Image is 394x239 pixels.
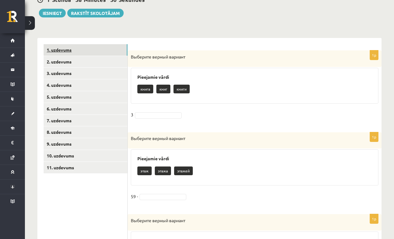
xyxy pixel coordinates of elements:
[137,156,372,161] h3: Pieejamie vārdi
[44,138,127,150] a: 9. uzdevums
[137,74,372,80] h3: Pieejamie vārdi
[44,126,127,138] a: 8. uzdevums
[370,214,378,224] p: 1p
[155,166,171,175] p: этажа
[370,132,378,142] p: 1p
[44,91,127,103] a: 5. uzdevums
[44,115,127,126] a: 7. uzdevums
[131,135,347,142] p: Выберите верный вариант
[370,50,378,60] p: 1p
[44,162,127,173] a: 11. uzdevums
[137,166,152,175] p: этаж
[67,9,124,17] a: Rakstīt skolotājam
[173,85,190,93] p: книги
[131,54,185,59] span: Выберите верный вариант
[137,85,153,93] p: книга
[44,103,127,115] a: 6. uzdevums
[44,150,127,162] a: 10. uzdevums
[174,166,193,175] p: этажей
[131,218,185,223] span: Выберите верный вариант
[39,9,66,17] button: Iesniegt
[131,110,133,119] p: 3
[44,68,127,79] a: 3. uzdevums
[44,79,127,91] a: 4. uzdevums
[44,44,127,56] a: 1. uzdevums
[7,11,25,26] a: Rīgas 1. Tālmācības vidusskola
[44,56,127,68] a: 2. uzdevums
[156,85,170,93] p: книг
[131,192,138,201] p: 59 -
